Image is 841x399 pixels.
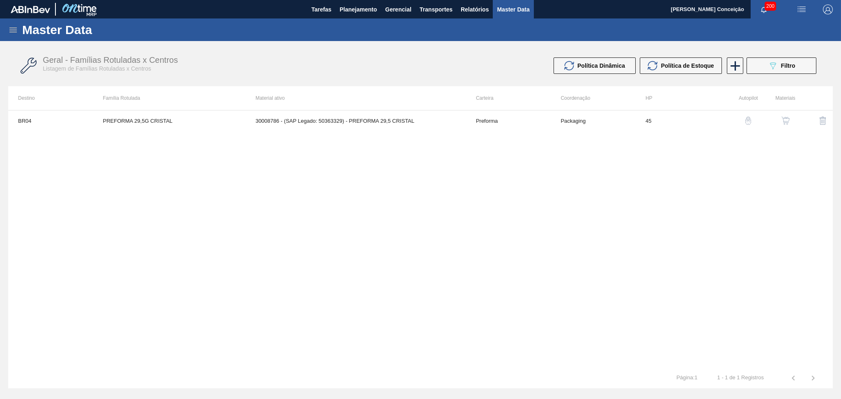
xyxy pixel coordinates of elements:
span: Transportes [420,5,453,14]
div: Excluir Família Rotulada X Centro [800,111,833,131]
td: 1 - 1 de 1 Registros [708,368,774,381]
span: 200 [765,2,776,11]
button: Política de Estoque [640,57,722,74]
img: auto-pilot-icon [744,117,752,125]
button: Notificações [751,4,777,15]
th: Família Rotulada [93,86,246,110]
button: shopping-cart-icon [776,111,795,131]
td: Preforma [466,110,551,131]
span: Tarefas [311,5,331,14]
div: Ver Materiais [762,111,795,131]
span: Planejamento [340,5,377,14]
span: Política de Estoque [661,62,714,69]
td: BR04 [8,110,93,131]
span: Política Dinâmica [577,62,625,69]
th: HP [636,86,721,110]
td: 45 [636,110,721,131]
img: Logout [823,5,833,14]
span: Geral - Famílias Rotuladas x Centros [43,55,178,64]
img: delete-icon [818,116,828,126]
span: Relatórios [461,5,489,14]
th: Autopilot [720,86,758,110]
button: delete-icon [813,111,833,131]
button: Filtro [747,57,816,74]
span: Master Data [497,5,529,14]
div: Filtrar Família Rotulada x Centro [742,57,820,74]
div: Configuração Auto Pilot [724,111,758,131]
img: TNhmsLtSVTkK8tSr43FrP2fwEKptu5GPRR3wAAAABJRU5ErkJggg== [11,6,50,13]
img: shopping-cart-icon [781,117,790,125]
th: Coordenação [551,86,636,110]
th: Materiais [758,86,795,110]
td: PREFORMA 29,5G CRISTAL [93,110,246,131]
span: Filtro [781,62,795,69]
h1: Master Data [22,25,168,34]
div: Atualizar Política Dinâmica [554,57,640,74]
td: 30008786 - (SAP Legado: 50363329) - PREFORMA 29,5 CRISTAL [246,110,466,131]
td: Packaging [551,110,636,131]
button: Política Dinâmica [554,57,636,74]
th: Material ativo [246,86,466,110]
th: Destino [8,86,93,110]
td: Página : 1 [666,368,707,381]
img: userActions [797,5,807,14]
div: Atualizar Política de Estoque em Massa [640,57,726,74]
div: Nova Família Rotulada x Centro [726,57,742,74]
span: Listagem de Famílias Rotuladas x Centros [43,65,151,72]
span: Gerencial [385,5,411,14]
th: Carteira [466,86,551,110]
button: auto-pilot-icon [738,111,758,131]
